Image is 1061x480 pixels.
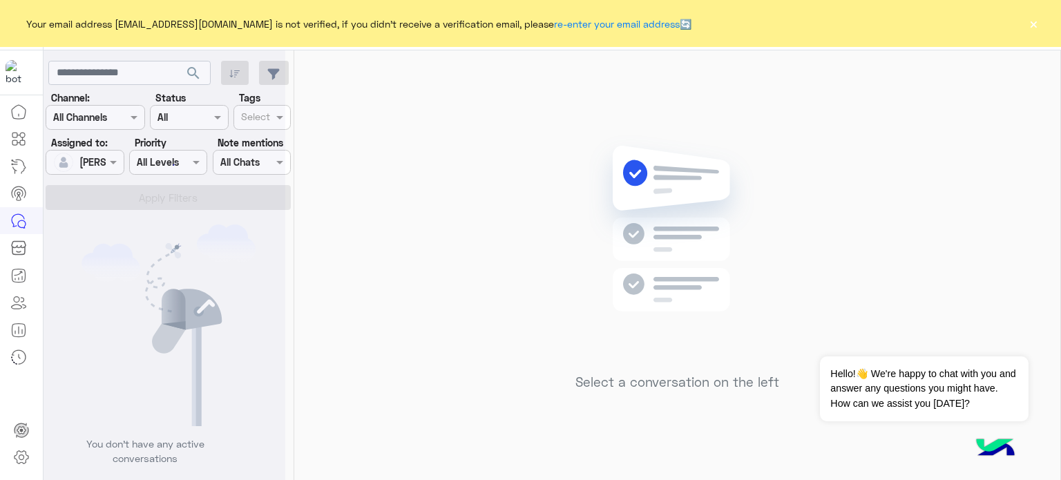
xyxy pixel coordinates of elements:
[554,18,680,30] a: re-enter your email address
[820,356,1028,421] span: Hello!👋 We're happy to chat with you and answer any questions you might have. How can we assist y...
[575,374,779,390] h5: Select a conversation on the left
[6,60,30,85] img: 919860931428189
[1026,17,1040,30] button: ×
[971,425,1020,473] img: hulul-logo.png
[152,153,176,177] div: loading...
[577,135,777,364] img: no messages
[239,109,270,127] div: Select
[26,17,691,31] span: Your email address [EMAIL_ADDRESS][DOMAIN_NAME] is not verified, if you didn't receive a verifica...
